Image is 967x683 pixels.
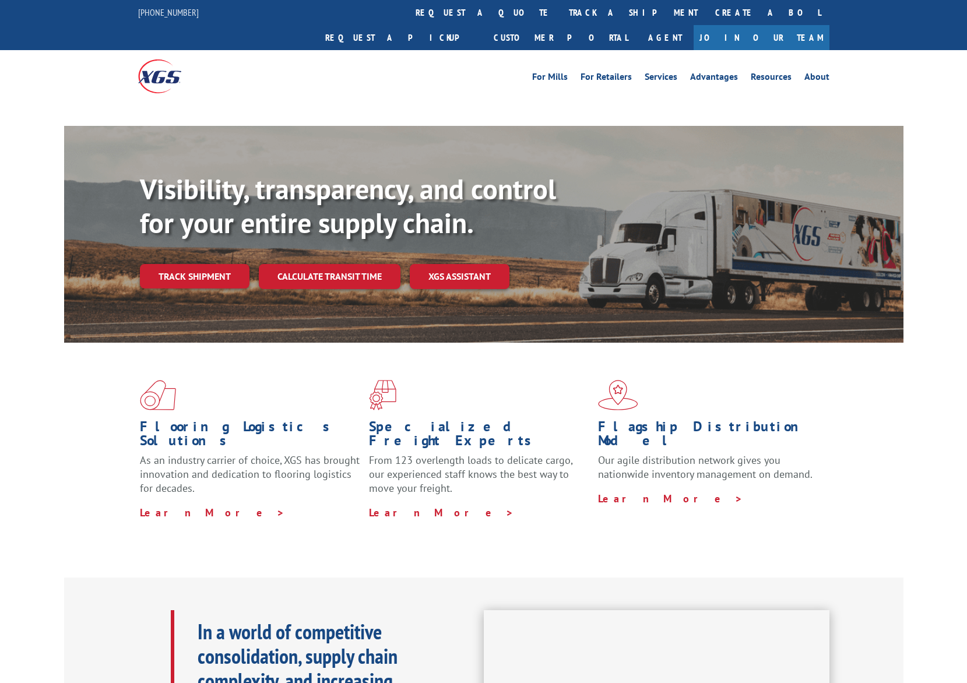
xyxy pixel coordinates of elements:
[369,420,589,453] h1: Specialized Freight Experts
[645,72,677,85] a: Services
[259,264,400,289] a: Calculate transit time
[694,25,829,50] a: Join Our Team
[140,264,249,288] a: Track shipment
[690,72,738,85] a: Advantages
[598,492,743,505] a: Learn More >
[140,453,360,495] span: As an industry carrier of choice, XGS has brought innovation and dedication to flooring logistics...
[369,453,589,505] p: From 123 overlength loads to delicate cargo, our experienced staff knows the best way to move you...
[410,264,509,289] a: XGS ASSISTANT
[317,25,485,50] a: Request a pickup
[140,171,556,241] b: Visibility, transparency, and control for your entire supply chain.
[804,72,829,85] a: About
[598,420,818,453] h1: Flagship Distribution Model
[485,25,637,50] a: Customer Portal
[140,380,176,410] img: xgs-icon-total-supply-chain-intelligence-red
[581,72,632,85] a: For Retailers
[598,380,638,410] img: xgs-icon-flagship-distribution-model-red
[369,506,514,519] a: Learn More >
[369,380,396,410] img: xgs-icon-focused-on-flooring-red
[637,25,694,50] a: Agent
[598,453,813,481] span: Our agile distribution network gives you nationwide inventory management on demand.
[751,72,792,85] a: Resources
[138,6,199,18] a: [PHONE_NUMBER]
[140,420,360,453] h1: Flooring Logistics Solutions
[140,506,285,519] a: Learn More >
[532,72,568,85] a: For Mills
